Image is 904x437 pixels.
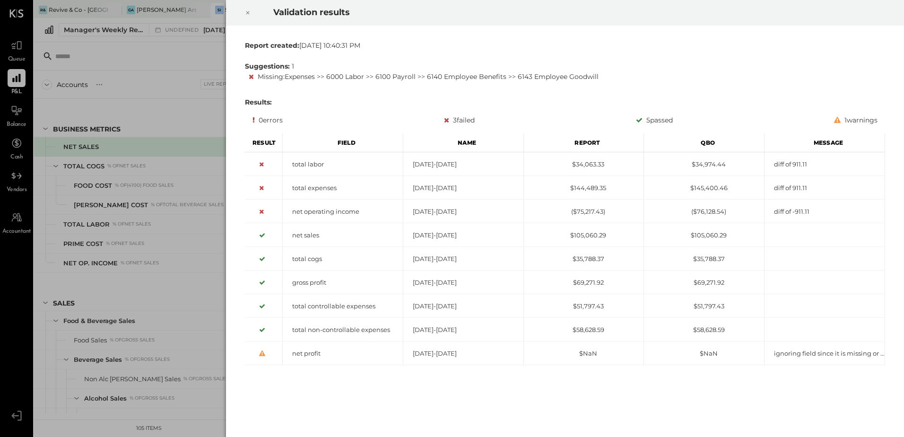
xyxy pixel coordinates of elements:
[283,302,403,311] div: total controllable expenses
[644,325,764,334] div: $58,628.59
[249,71,885,82] div: Missing : Expenses >> 6000 Labor >> 6100 Payroll >> 6140 Employee Benefits >> 6143 Employee Goodwill
[524,231,644,240] div: $105,060.29
[403,325,523,334] div: [DATE]-[DATE]
[283,231,403,240] div: net sales
[283,254,403,263] div: total cogs
[444,114,475,126] div: 3 failed
[403,349,523,358] div: [DATE]-[DATE]
[403,207,523,216] div: [DATE]-[DATE]
[524,133,644,152] div: Report
[245,98,272,106] b: Results:
[403,278,523,287] div: [DATE]-[DATE]
[644,133,765,152] div: Qbo
[524,254,644,263] div: $35,788.37
[644,207,764,216] div: ($76,128.54)
[283,278,403,287] div: gross profit
[403,133,524,152] div: Name
[245,133,283,152] div: Result
[273,0,778,24] h2: Validation results
[524,302,644,311] div: $51,797.43
[403,160,523,169] div: [DATE]-[DATE]
[245,41,299,50] b: Report created:
[524,278,644,287] div: $69,271.92
[644,231,764,240] div: $105,060.29
[283,133,403,152] div: Field
[403,302,523,311] div: [DATE]-[DATE]
[765,133,885,152] div: Message
[403,254,523,263] div: [DATE]-[DATE]
[644,184,764,192] div: $145,400.46
[644,254,764,263] div: $35,788.37
[765,207,885,216] div: diff of -911.11
[283,184,403,192] div: total expenses
[644,278,764,287] div: $69,271.92
[524,160,644,169] div: $34,063.33
[283,207,403,216] div: net operating income
[834,114,878,126] div: 1 warnings
[524,349,644,358] div: $NaN
[283,160,403,169] div: total labor
[403,231,523,240] div: [DATE]-[DATE]
[283,325,403,334] div: total non-controllable expenses
[644,160,764,169] div: $34,974.44
[252,114,283,126] div: 0 errors
[644,349,764,358] div: $NaN
[765,160,885,169] div: diff of 911.11
[524,184,644,192] div: $144,489.35
[403,184,523,192] div: [DATE]-[DATE]
[292,62,294,70] span: 1
[283,349,403,358] div: net profit
[765,349,885,358] div: ignoring field since it is missing or hidden from report
[636,114,673,126] div: 5 passed
[765,184,885,192] div: diff of 911.11
[245,62,290,70] b: Suggestions:
[245,41,885,50] div: [DATE] 10:40:31 PM
[524,325,644,334] div: $58,628.59
[524,207,644,216] div: ($75,217.43)
[644,302,764,311] div: $51,797.43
